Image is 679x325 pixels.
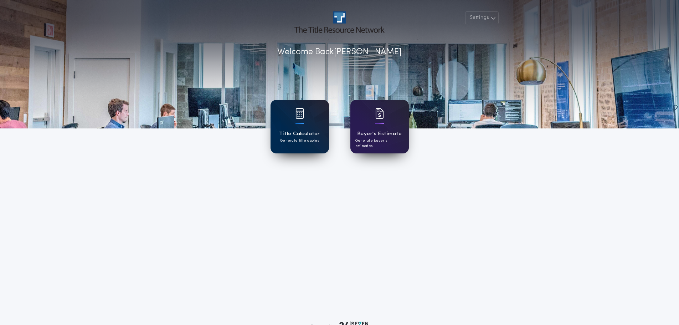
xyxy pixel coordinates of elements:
p: Generate title quotes [280,138,319,143]
button: Settings [465,11,499,24]
img: card icon [295,108,304,119]
h1: Title Calculator [279,130,320,138]
p: Generate buyer's estimates [355,138,404,149]
a: card iconTitle CalculatorGenerate title quotes [271,100,329,153]
a: card iconBuyer's EstimateGenerate buyer's estimates [350,100,409,153]
img: account-logo [294,11,384,33]
img: card icon [375,108,384,119]
p: Welcome Back [PERSON_NAME] [277,46,402,59]
h1: Buyer's Estimate [357,130,402,138]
